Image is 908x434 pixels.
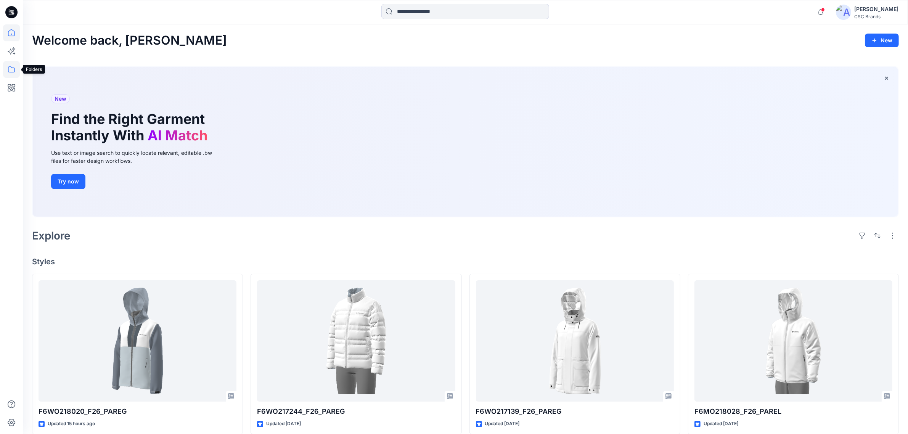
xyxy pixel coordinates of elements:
[48,420,95,428] p: Updated 15 hours ago
[257,406,455,417] p: F6WO217244_F26_PAREG
[485,420,520,428] p: Updated [DATE]
[854,5,898,14] div: [PERSON_NAME]
[266,420,301,428] p: Updated [DATE]
[854,14,898,19] div: CSC Brands
[51,174,85,189] button: Try now
[51,111,211,144] h1: Find the Right Garment Instantly With
[694,406,892,417] p: F6MO218028_F26_PAREL
[32,34,227,48] h2: Welcome back, [PERSON_NAME]
[865,34,899,47] button: New
[694,280,892,402] a: F6MO218028_F26_PAREL
[148,127,207,144] span: AI Match
[704,420,738,428] p: Updated [DATE]
[32,230,71,242] h2: Explore
[476,406,674,417] p: F6WO217139_F26_PAREG
[32,257,899,266] h4: Styles
[836,5,851,20] img: avatar
[51,149,223,165] div: Use text or image search to quickly locate relevant, editable .bw files for faster design workflows.
[55,94,66,103] span: New
[39,280,236,402] a: F6WO218020_F26_PAREG
[257,280,455,402] a: F6WO217244_F26_PAREG
[39,406,236,417] p: F6WO218020_F26_PAREG
[476,280,674,402] a: F6WO217139_F26_PAREG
